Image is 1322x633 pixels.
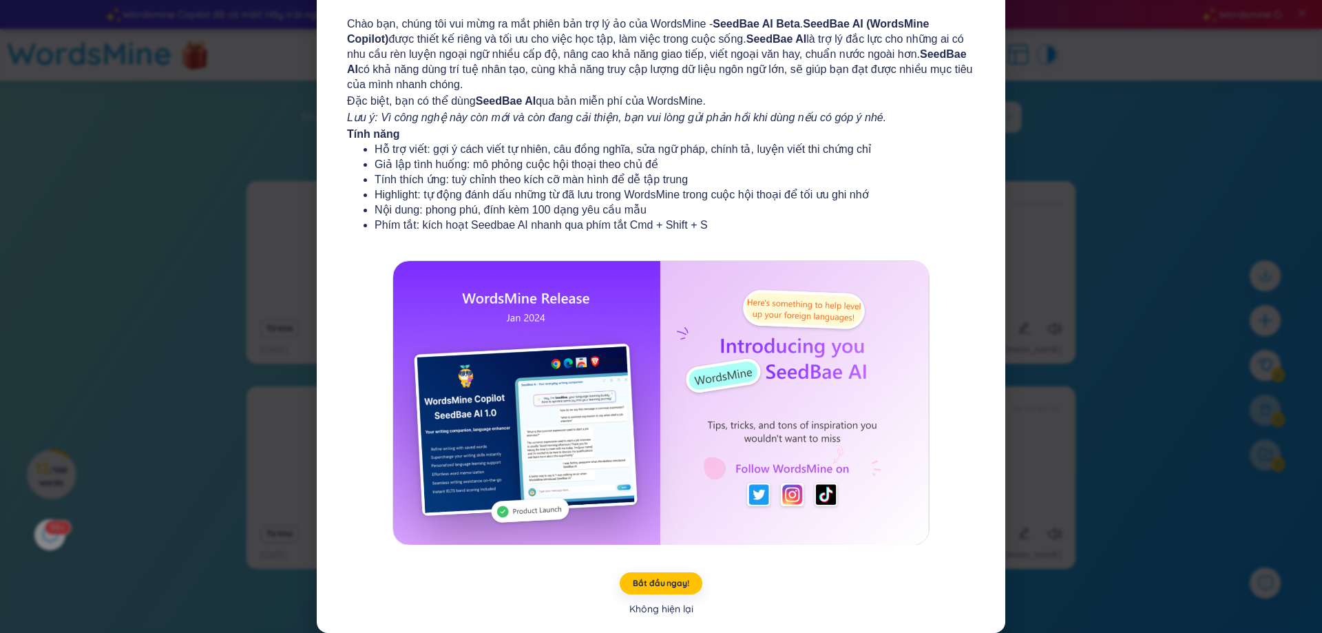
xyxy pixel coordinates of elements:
[375,203,947,218] li: Nội dung: phong phú, đính kèm 100 dạng yêu cầu mẫu
[347,48,967,75] b: SeedBae AI
[375,218,947,233] li: Phím tắt: kích hoạt Seedbae AI nhanh qua phím tắt Cmd + Shift + S
[347,94,975,109] span: Đặc biệt, bạn có thể dùng qua bản miễn phí của WordsMine.
[375,157,947,172] li: Giả lập tình huống: mô phỏng cuộc hội thoại theo chủ đề
[713,18,800,30] b: SeedBae AI Beta
[347,128,399,140] b: Tính năng
[629,601,693,616] div: Không hiện lại
[347,112,886,123] i: Lưu ý: Vì công nghệ này còn mới và còn đang cải thiện, bạn vui lòng gửi phản hồi khi dùng nếu có ...
[633,578,689,589] span: Bắt đầu ngay!
[347,18,929,45] b: SeedBae AI (WordsMine Copilot)
[375,172,947,187] li: Tính thích ứng: tuỳ chỉnh theo kích cỡ màn hình để dễ tập trung
[476,95,536,107] b: SeedBae AI
[375,187,947,203] li: Highlight: tự động đánh dấu những từ đã lưu trong WordsMine trong cuộc hội thoại để tối ưu ghi nhớ
[746,33,806,45] b: SeedBae AI
[375,142,947,157] li: Hỗ trợ viết: gợi ý cách viết tự nhiên, câu đồng nghĩa, sửa ngữ pháp, chính tả, luyện viết thi chứ...
[620,572,702,594] button: Bắt đầu ngay!
[347,17,975,92] span: Chào bạn, chúng tôi vui mừng ra mắt phiên bản trợ lý ảo của WordsMine - . được thiết kế riêng và ...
